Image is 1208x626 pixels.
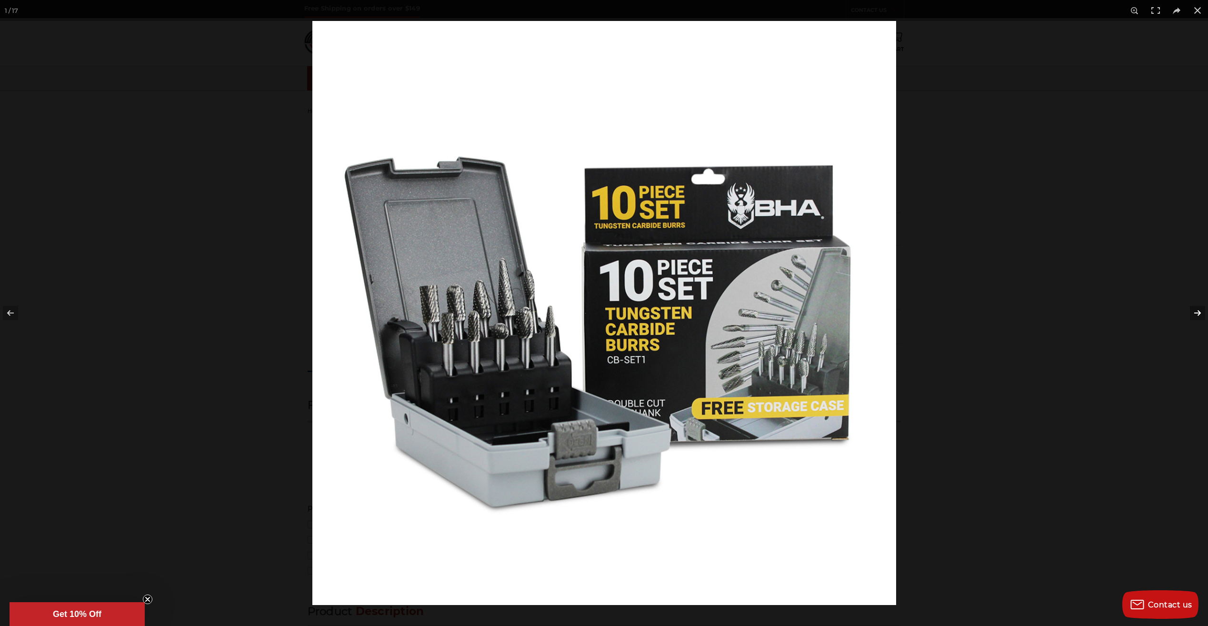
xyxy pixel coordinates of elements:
[1122,590,1198,619] button: Contact us
[10,602,145,626] div: Get 10% OffClose teaser
[1175,289,1208,337] button: Next (arrow right)
[312,21,896,605] img: 10-pack-double-cut-tungsten-carbide-burrs-case-bha__57697.1678293822.jpg
[53,609,101,619] span: Get 10% Off
[143,595,152,604] button: Close teaser
[1148,600,1192,609] span: Contact us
